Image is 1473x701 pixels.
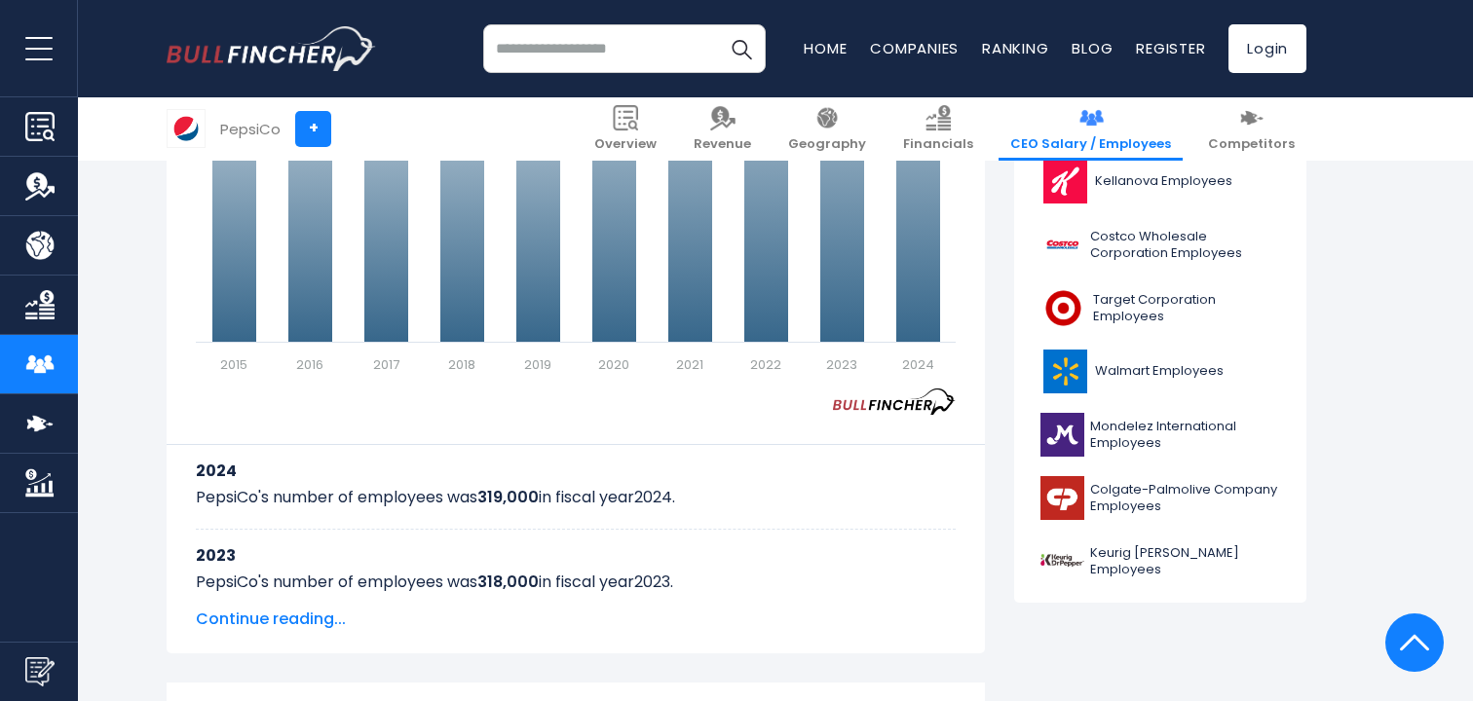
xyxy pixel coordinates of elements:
img: COST logo [1040,223,1084,267]
a: CEO Salary / Employees [999,97,1183,161]
a: Register [1136,38,1205,58]
span: Walmart Employees [1095,363,1224,380]
span: 2024 [634,486,672,508]
text: 2020 [598,355,629,374]
text: 2016 [296,355,323,374]
text: 2024 [902,355,934,374]
img: PEP logo [168,110,205,147]
h3: 2023 [196,543,956,568]
a: Competitors [1196,97,1306,161]
a: Revenue [682,97,763,161]
span: Target Corporation Employees [1093,292,1280,325]
a: Geography [776,97,878,161]
span: Financials [903,136,973,153]
h3: 2024 [196,459,956,483]
a: Mondelez International Employees [1029,408,1292,461]
img: MDLZ logo [1040,413,1084,457]
span: Overview [594,136,657,153]
span: Competitors [1208,136,1295,153]
img: TGT logo [1040,286,1087,330]
img: KDP logo [1040,539,1084,583]
img: CL logo [1040,476,1084,520]
a: Financials [891,97,985,161]
text: 2018 [448,355,475,374]
a: Go to homepage [167,26,376,71]
b: 318,000 [477,571,539,593]
a: Target Corporation Employees [1029,281,1292,335]
a: Colgate-Palmolive Company Employees [1029,471,1292,525]
a: Login [1228,24,1306,73]
a: Ranking [982,38,1048,58]
p: PepsiCo's number of employees was in fiscal year . [196,486,956,509]
a: Walmart Employees [1029,345,1292,398]
a: Home [804,38,847,58]
a: Costco Wholesale Corporation Employees [1029,218,1292,272]
span: Colgate-Palmolive Company Employees [1090,482,1280,515]
span: Continue reading... [196,608,956,631]
text: 2017 [373,355,399,374]
a: Keurig [PERSON_NAME] Employees [1029,535,1292,588]
b: 319,000 [477,486,539,508]
text: 2021 [676,355,703,374]
a: + [295,111,331,147]
text: 2019 [524,355,551,374]
img: bullfincher logo [167,26,376,71]
span: 2023 [634,571,670,593]
span: Keurig [PERSON_NAME] Employees [1090,545,1280,578]
img: K logo [1040,160,1089,203]
div: PepsiCo [220,118,281,140]
a: Kellanova Employees [1029,155,1292,208]
p: PepsiCo's number of employees was in fiscal year . [196,571,956,594]
a: Companies [870,38,959,58]
a: Blog [1072,38,1113,58]
text: 2023 [826,355,857,374]
span: Revenue [694,136,751,153]
span: Kellanova Employees [1095,173,1232,190]
a: Overview [583,97,668,161]
span: Geography [788,136,866,153]
button: Search [717,24,766,73]
span: Costco Wholesale Corporation Employees [1090,229,1280,262]
text: 2022 [750,355,781,374]
img: WMT logo [1040,350,1089,393]
span: Mondelez International Employees [1090,419,1280,452]
span: CEO Salary / Employees [1010,136,1171,153]
text: 2015 [220,355,247,374]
